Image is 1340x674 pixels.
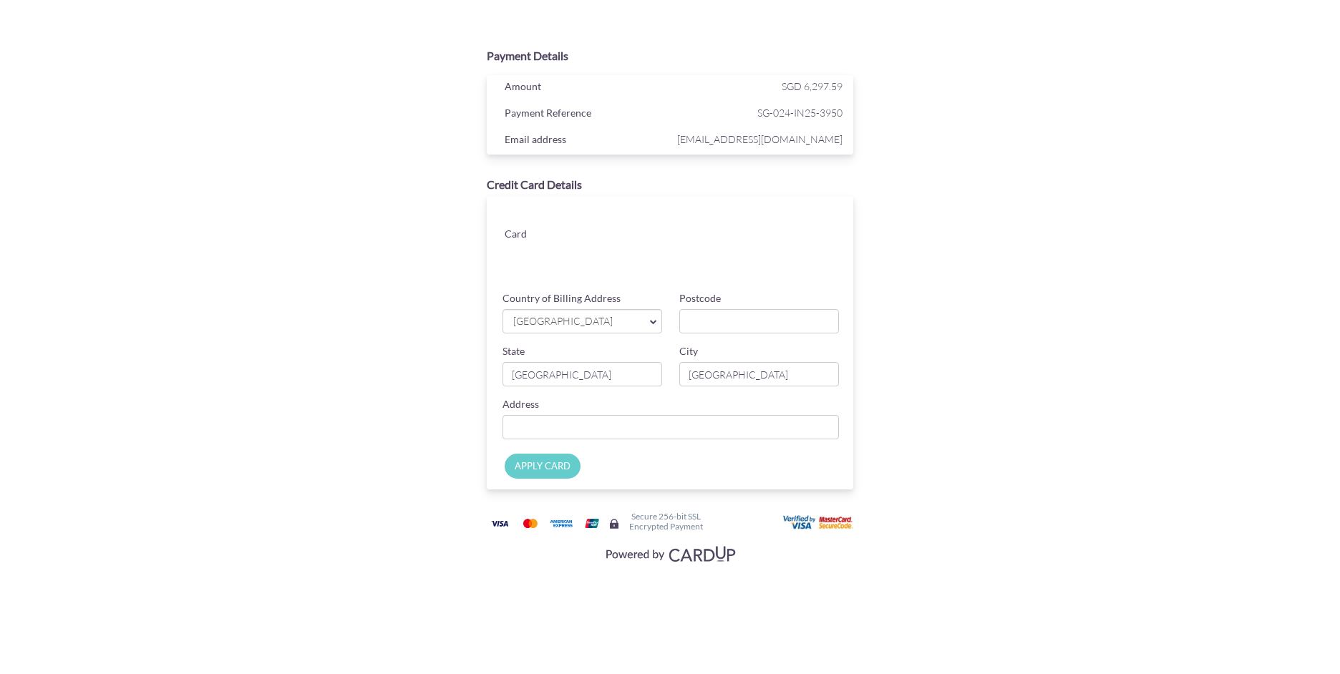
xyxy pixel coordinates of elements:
img: Secure lock [608,518,620,529]
label: Postcode [679,291,721,306]
iframe: Secure card expiration date input frame [595,242,717,268]
label: Country of Billing Address [502,291,621,306]
iframe: Secure card security code input frame [718,242,840,268]
img: Visa, Mastercard [598,540,742,567]
img: Visa [485,514,514,532]
h6: Secure 256-bit SSL Encrypted Payment [629,512,703,530]
span: [GEOGRAPHIC_DATA] [512,314,639,329]
div: Card [494,225,583,246]
label: Address [502,397,539,411]
div: Payment Details [487,48,853,64]
div: Payment Reference [494,104,674,125]
label: City [679,344,698,358]
div: Amount [494,77,674,99]
div: Credit Card Details [487,177,853,193]
img: Mastercard [516,514,545,532]
span: SG-024-IN25-3950 [674,104,843,122]
label: State [502,344,525,358]
img: American Express [547,514,576,532]
img: User card [783,515,855,531]
input: APPLY CARD [505,454,581,479]
span: [EMAIL_ADDRESS][DOMAIN_NAME] [674,130,843,148]
iframe: Secure card number input frame [595,210,840,236]
img: Union Pay [578,514,606,532]
div: Email address [494,130,674,152]
a: [GEOGRAPHIC_DATA] [502,309,662,333]
span: SGD 6,297.59 [782,80,843,92]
